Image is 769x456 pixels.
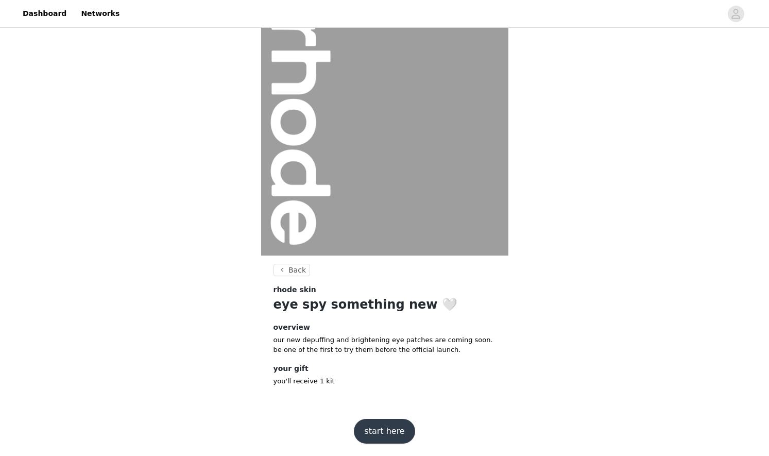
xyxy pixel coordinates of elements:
button: start here [354,419,415,444]
h1: eye spy something new 🤍 [274,295,496,314]
div: avatar [731,6,741,22]
p: you'll receive 1 kit [274,376,496,386]
span: rhode skin [274,284,316,295]
img: campaign image [261,8,508,256]
button: Back [274,264,311,276]
a: Networks [75,2,126,25]
h4: your gift [274,363,496,374]
a: Dashboard [16,2,73,25]
h4: overview [274,322,496,333]
p: our new depuffing and brightening eye patches are coming soon. be one of the first to try them be... [274,335,496,355]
